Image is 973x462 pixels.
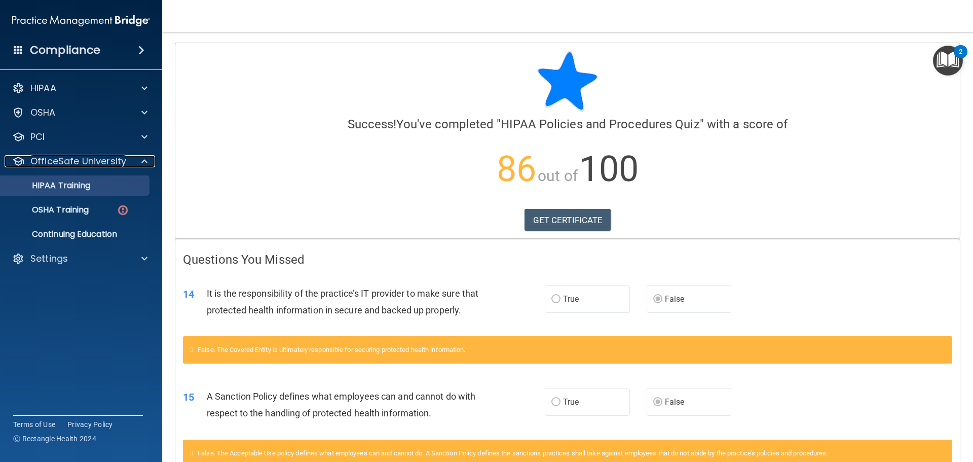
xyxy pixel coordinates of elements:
[13,419,55,430] a: Terms of Use
[30,43,100,57] h4: Compliance
[30,253,68,265] p: Settings
[30,131,45,143] p: PCI
[183,391,194,403] span: 15
[665,397,685,407] span: False
[501,117,699,131] span: HIPAA Policies and Procedures Quiz
[13,434,96,444] span: Ⓒ Rectangle Health 2024
[117,204,129,217] img: danger-circle.6113f641.png
[198,449,828,457] span: False. The Acceptable Use policy defines what employees can and cannot do. A Sanction Policy defi...
[30,106,56,119] p: OSHA
[30,82,56,94] p: HIPAA
[7,229,145,239] p: Continuing Education
[563,397,579,407] span: True
[207,391,475,418] span: A Sanction Policy defines what employees can and cannot do with respect to the handling of protec...
[198,346,465,353] span: False. The Covered Entity is ultimately responsible for securing protected health information.
[348,117,397,131] span: Success!
[551,399,560,406] input: True
[207,288,478,315] span: It is the responsibility of the practice’s IT provider to make sure that protected health informa...
[12,253,147,265] a: Settings
[959,52,962,65] div: 2
[579,148,639,190] span: 100
[12,131,147,143] a: PCI
[30,155,126,167] p: OfficeSafe University
[563,294,579,304] span: True
[12,82,147,94] a: HIPAA
[7,205,89,215] p: OSHA Training
[653,296,662,303] input: False
[653,399,662,406] input: False
[12,155,147,167] a: OfficeSafe University
[538,167,578,185] span: out of
[537,51,598,112] img: blue-star-rounded.9d042014.png
[7,181,90,191] p: HIPAA Training
[497,148,536,190] span: 86
[551,296,560,303] input: True
[665,294,685,304] span: False
[183,288,194,300] span: 14
[183,253,952,266] h4: Questions You Missed
[525,209,611,231] a: GET CERTIFICATE
[67,419,113,430] a: Privacy Policy
[12,106,147,119] a: OSHA
[933,46,963,76] button: Open Resource Center, 2 new notifications
[12,11,150,31] img: PMB logo
[183,118,952,131] h4: You've completed " " with a score of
